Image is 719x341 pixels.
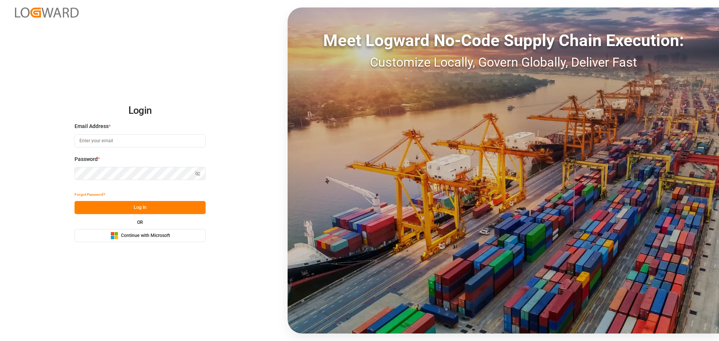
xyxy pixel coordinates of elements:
[15,7,79,18] img: Logward_new_orange.png
[75,155,98,163] span: Password
[75,229,206,242] button: Continue with Microsoft
[75,134,206,147] input: Enter your email
[75,99,206,123] h2: Login
[288,53,719,72] div: Customize Locally, Govern Globally, Deliver Fast
[121,232,170,239] span: Continue with Microsoft
[75,122,109,130] span: Email Address
[75,188,105,201] button: Forgot Password?
[75,201,206,214] button: Log In
[288,28,719,53] div: Meet Logward No-Code Supply Chain Execution:
[137,220,143,225] small: OR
